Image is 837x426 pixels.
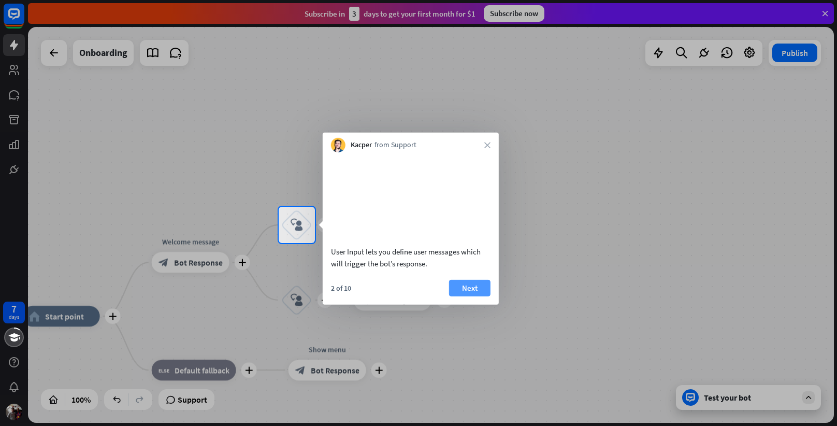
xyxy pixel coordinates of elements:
i: block_user_input [291,219,303,231]
div: 2 of 10 [331,283,351,292]
div: User Input lets you define user messages which will trigger the bot’s response. [331,245,490,269]
span: Kacper [351,140,372,150]
button: Next [449,279,490,296]
button: Open LiveChat chat widget [8,4,39,35]
i: close [484,142,490,148]
span: from Support [374,140,416,150]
